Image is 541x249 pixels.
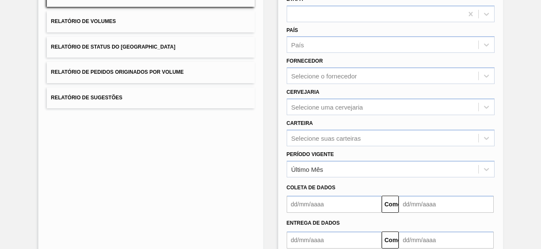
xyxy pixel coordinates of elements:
[382,196,399,213] button: Comeu
[47,11,255,32] button: Relatório de Volumes
[399,232,494,249] input: dd/mm/aaaa
[51,69,184,75] font: Relatório de Pedidos Originados por Volume
[291,165,323,173] font: Último Mês
[287,27,298,33] font: País
[287,89,319,95] font: Cervejaria
[287,58,323,64] font: Fornecedor
[382,232,399,249] button: Comeu
[47,87,255,108] button: Relatório de Sugestões
[287,120,313,126] font: Carteira
[385,201,405,208] font: Comeu
[287,185,336,191] font: Coleta de dados
[399,196,494,213] input: dd/mm/aaaa
[385,237,405,243] font: Comeu
[291,103,363,110] font: Selecione uma cervejaria
[51,19,116,25] font: Relatório de Volumes
[287,196,382,213] input: dd/mm/aaaa
[47,37,255,58] button: Relatório de Status do [GEOGRAPHIC_DATA]
[291,41,304,49] font: País
[47,62,255,83] button: Relatório de Pedidos Originados por Volume
[291,72,357,80] font: Selecione o fornecedor
[51,44,176,50] font: Relatório de Status do [GEOGRAPHIC_DATA]
[287,232,382,249] input: dd/mm/aaaa
[51,95,123,101] font: Relatório de Sugestões
[291,134,361,142] font: Selecione suas carteiras
[287,220,340,226] font: Entrega de dados
[287,151,334,157] font: Período Vigente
